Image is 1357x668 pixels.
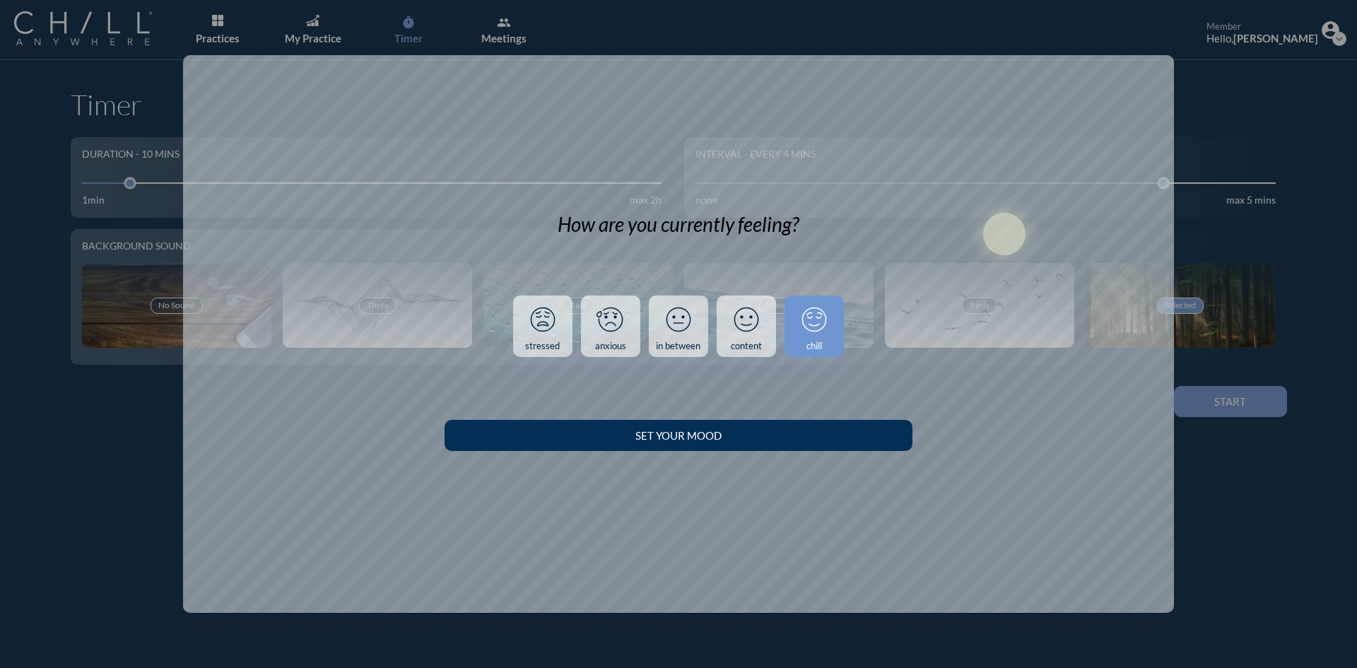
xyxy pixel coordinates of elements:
a: stressed [513,295,572,358]
div: How are you currently feeling? [558,213,799,237]
a: in between [649,295,708,358]
a: chill [785,295,844,358]
a: content [717,295,776,358]
div: anxious [595,341,626,352]
div: content [731,341,762,352]
div: in between [656,341,700,352]
button: Set your Mood [445,420,912,451]
div: chill [806,341,822,352]
div: Set your Mood [469,429,887,442]
a: anxious [581,295,640,358]
div: stressed [525,341,560,352]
